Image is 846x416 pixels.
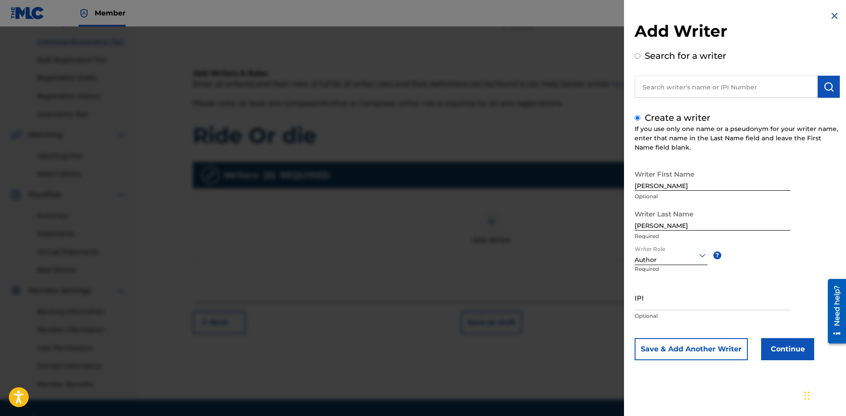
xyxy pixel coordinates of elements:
p: Optional [635,312,790,320]
div: Drag [804,382,810,409]
img: MLC Logo [11,7,45,19]
input: Search writer's name or IPI Number [635,76,818,98]
button: Save & Add Another Writer [635,338,748,360]
p: Required [635,232,790,240]
div: If you use only one name or a pseudonym for your writer name, enter that name in the Last Name fi... [635,124,840,152]
p: Optional [635,193,790,200]
p: Required [635,265,671,285]
img: Search Works [823,81,834,92]
img: Top Rightsholder [79,8,89,19]
label: Create a writer [645,112,710,123]
iframe: Chat Widget [802,374,846,416]
h2: Add Writer [635,21,840,44]
label: Search for a writer [645,50,726,61]
iframe: Resource Center [821,276,846,347]
span: ? [713,251,721,259]
button: Continue [761,338,814,360]
span: Member [95,8,126,18]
